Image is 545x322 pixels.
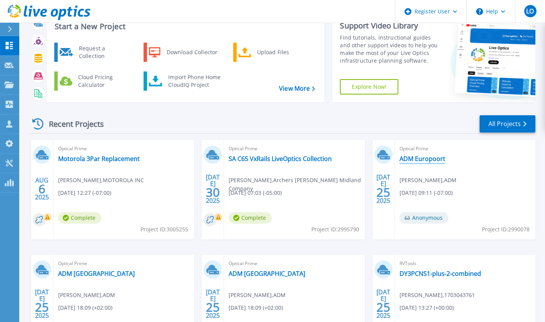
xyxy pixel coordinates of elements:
span: 30 [206,189,220,196]
a: Motorola 3Par Replacement [58,155,140,163]
span: Project ID: 2995790 [311,225,359,234]
span: Complete [229,212,272,224]
span: [DATE] 13:27 (+00:00) [400,304,454,312]
span: [DATE] 12:27 (-07:00) [58,189,111,197]
div: Download Collector [163,45,221,60]
div: Import Phone Home CloudIQ Project [164,73,224,89]
a: ADM [GEOGRAPHIC_DATA] [58,270,135,277]
span: 25 [376,189,390,196]
span: [DATE] 07:03 (-05:00) [229,189,282,197]
div: AUG 2025 [35,175,49,203]
span: Optical Prime [400,144,531,153]
a: ADM Europoort [400,155,445,163]
div: Request a Collection [75,45,131,60]
div: Support Video Library [340,21,441,31]
a: DY3PCNS1-plus-2-combined [400,270,481,277]
span: [DATE] 18:09 (+02:00) [229,304,283,312]
span: 25 [376,304,390,310]
div: [DATE] 2025 [376,175,391,203]
div: [DATE] 2025 [376,290,391,318]
div: [DATE] 2025 [206,175,220,203]
span: [PERSON_NAME] , ADM [400,176,456,184]
a: Download Collector [144,43,222,62]
span: Project ID: 3005255 [140,225,188,234]
span: Optical Prime [58,259,189,268]
span: [PERSON_NAME] , MOTOROLA INC [58,176,144,184]
a: ADM [GEOGRAPHIC_DATA] [229,270,305,277]
span: Complete [58,212,101,224]
span: Optical Prime [229,259,360,268]
span: 6 [38,186,45,192]
span: [PERSON_NAME] , 1703043761 [400,291,475,299]
a: View More [279,85,315,92]
span: RVTools [400,259,531,268]
div: [DATE] 2025 [206,290,220,318]
div: Upload Files [253,45,310,60]
span: Project ID: 2990078 [482,225,530,234]
span: Optical Prime [58,144,189,153]
span: [DATE] 18:09 (+02:00) [58,304,112,312]
div: Find tutorials, instructional guides and other support videos to help you make the most of your L... [340,34,441,65]
span: [PERSON_NAME] , ADM [58,291,115,299]
span: [PERSON_NAME] , Archers [PERSON_NAME] Midland Company [229,176,364,193]
span: [PERSON_NAME] , ADM [229,291,286,299]
span: Optical Prime [229,144,360,153]
a: SA C65 VxRails LiveOptics Collection [229,155,332,163]
span: 25 [206,304,220,310]
div: Cloud Pricing Calculator [74,73,131,89]
a: Explore Now! [340,79,398,95]
span: [DATE] 09:11 (-07:00) [400,189,453,197]
span: 25 [35,304,49,310]
span: Anonymous [400,212,448,224]
a: Cloud Pricing Calculator [54,71,133,91]
div: [DATE] 2025 [35,290,49,318]
a: Upload Files [233,43,312,62]
a: Request a Collection [54,43,133,62]
a: All Projects [480,115,535,133]
div: Recent Projects [30,115,114,133]
h3: Start a New Project [55,22,315,31]
span: LO [526,8,534,14]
